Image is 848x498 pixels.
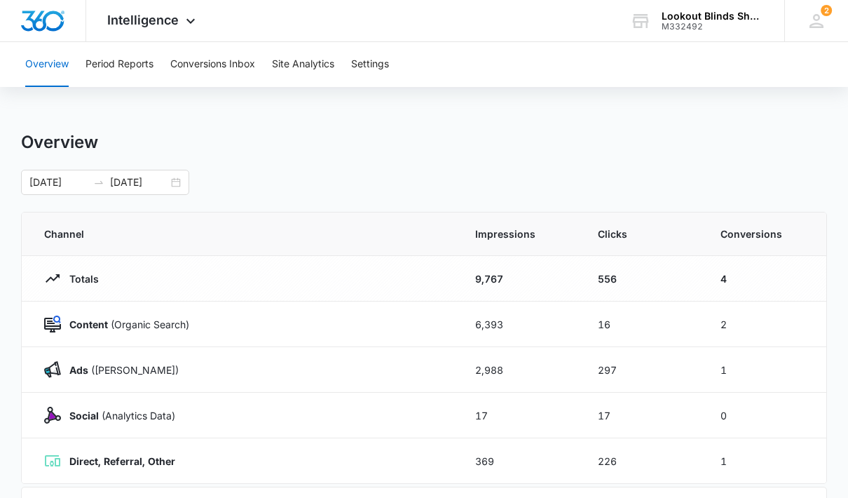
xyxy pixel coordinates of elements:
[170,42,255,87] button: Conversions Inbox
[475,227,564,241] span: Impressions
[458,302,581,347] td: 6,393
[107,13,179,27] span: Intelligence
[69,318,108,330] strong: Content
[69,455,175,467] strong: Direct, Referral, Other
[351,42,389,87] button: Settings
[69,364,88,376] strong: Ads
[704,438,826,484] td: 1
[704,347,826,393] td: 1
[44,361,61,378] img: Ads
[44,407,61,424] img: Social
[704,256,826,302] td: 4
[581,393,704,438] td: 17
[272,42,334,87] button: Site Analytics
[458,393,581,438] td: 17
[581,256,704,302] td: 556
[44,227,442,241] span: Channel
[720,227,804,241] span: Conversions
[704,393,826,438] td: 0
[581,347,704,393] td: 297
[61,363,179,377] p: ([PERSON_NAME])
[821,5,832,16] div: notifications count
[29,175,88,190] input: Start date
[662,22,764,32] div: account id
[458,438,581,484] td: 369
[93,177,104,188] span: swap-right
[704,302,826,347] td: 2
[61,271,99,286] p: Totals
[25,42,69,87] button: Overview
[458,347,581,393] td: 2,988
[598,227,687,241] span: Clicks
[821,5,832,16] span: 2
[581,302,704,347] td: 16
[86,42,153,87] button: Period Reports
[69,410,99,422] strong: Social
[61,408,175,423] p: (Analytics Data)
[581,438,704,484] td: 226
[21,132,98,153] h1: Overview
[44,316,61,332] img: Content
[61,317,189,332] p: (Organic Search)
[458,256,581,302] td: 9,767
[93,177,104,188] span: to
[662,11,764,22] div: account name
[110,175,168,190] input: End date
